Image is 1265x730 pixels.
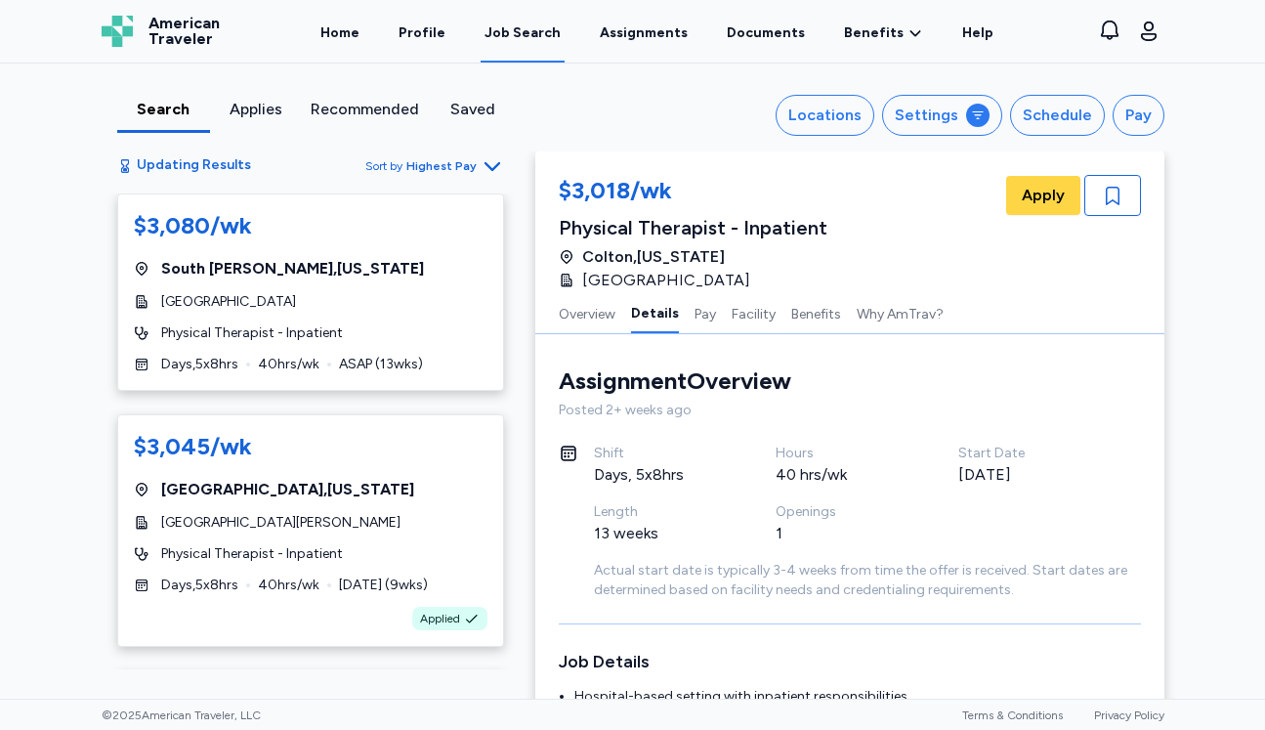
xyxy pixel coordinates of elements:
span: Benefits [844,23,904,43]
button: Pay [1113,95,1164,136]
button: Benefits [791,292,841,333]
li: Hospital-based setting with inpatient responsibilities [574,687,1141,707]
h3: Job Details [559,648,1141,675]
div: 1 [776,522,911,545]
span: 40 hrs/wk [258,576,319,595]
a: Benefits [844,23,923,43]
div: $3,080/wk [134,210,252,241]
span: Physical Therapist - Inpatient [161,544,343,564]
span: Apply [1022,184,1065,207]
span: Days , 5 x 8 hrs [161,355,238,374]
button: Settings [882,95,1002,136]
a: Terms & Conditions [962,709,1063,722]
div: Physical Therapist - Inpatient [559,214,827,241]
img: Logo [102,16,133,47]
span: [GEOGRAPHIC_DATA] [161,292,296,312]
div: Actual start date is typically 3-4 weeks from time the offer is received. Start dates are determi... [594,561,1141,600]
button: Why AmTrav? [857,292,944,333]
span: South [PERSON_NAME] , [US_STATE] [161,257,424,280]
div: [DATE] [958,463,1094,487]
button: Apply [1006,176,1080,215]
div: Length [594,502,730,522]
span: American Traveler [148,16,220,47]
div: Hours [776,444,911,463]
span: [GEOGRAPHIC_DATA] , [US_STATE] [161,478,414,501]
button: Schedule [1010,95,1105,136]
div: $3,018/wk [559,175,827,210]
div: Applies [218,98,295,121]
div: Settings [895,104,958,127]
div: Schedule [1023,104,1092,127]
div: 13 weeks [594,522,730,545]
button: Facility [732,292,776,333]
span: Days , 5 x 8 hrs [161,576,238,595]
a: Job Search [481,2,565,63]
span: ASAP ( 13 wks) [339,355,423,374]
span: Colton , [US_STATE] [582,245,725,269]
button: Details [631,292,679,333]
div: Saved [435,98,512,121]
div: Openings [776,502,911,522]
span: [DATE] ( 9 wks) [339,576,428,595]
div: Assignment Overview [559,365,791,397]
div: Shift [594,444,730,463]
div: Days, 5x8hrs [594,463,730,487]
span: Applied [420,611,460,626]
button: Sort byHighest Pay [365,154,504,178]
div: Job Search [485,23,561,43]
button: Overview [559,292,615,333]
div: $3,045/wk [134,431,252,462]
div: Recommended [311,98,419,121]
a: Privacy Policy [1094,709,1164,722]
div: Search [125,98,202,121]
span: [GEOGRAPHIC_DATA] [582,269,750,292]
div: Pay [1125,104,1152,127]
div: Locations [788,104,862,127]
button: Locations [776,95,874,136]
span: 40 hrs/wk [258,355,319,374]
span: © 2025 American Traveler, LLC [102,708,261,723]
span: [GEOGRAPHIC_DATA][PERSON_NAME] [161,513,401,533]
button: Pay [695,292,716,333]
span: Highest Pay [406,158,477,174]
span: Sort by [365,158,402,174]
div: 40 hrs/wk [776,463,911,487]
span: Physical Therapist - Inpatient [161,323,343,343]
div: Posted 2+ weeks ago [559,401,1141,420]
div: Start Date [958,444,1094,463]
span: Updating Results [137,156,251,176]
